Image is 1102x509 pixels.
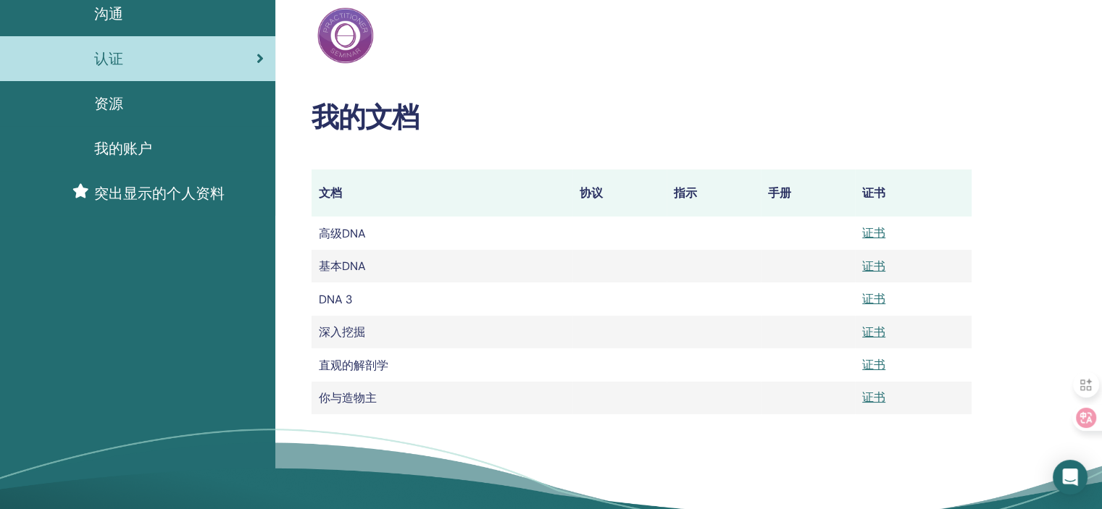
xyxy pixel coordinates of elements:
[319,324,365,340] font: 深入挖掘
[862,258,885,274] a: 证书
[319,226,366,241] font: 高级DNA
[768,185,791,201] font: 手册
[312,99,419,135] font: 我的文档
[580,185,603,201] font: 协议
[317,7,374,64] img: 从业者
[319,292,352,307] font: DNA 3
[1053,460,1088,495] div: Open Intercom Messenger
[319,258,366,274] font: 基本DNA
[319,390,377,405] font: 你与造物主
[94,139,152,158] font: 我的账户
[862,357,885,372] a: 证书
[862,291,885,306] a: 证书
[94,49,123,68] font: 认证
[862,225,885,240] a: 证书
[862,390,885,405] a: 证书
[94,4,123,23] font: 沟通
[94,94,123,113] font: 资源
[94,184,225,203] font: 突出显示的个人资料
[319,358,388,373] font: 直观的解剖学
[319,185,342,201] font: 文档
[862,324,885,340] a: 证书
[862,185,885,201] font: 证书
[674,185,697,201] font: 指示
